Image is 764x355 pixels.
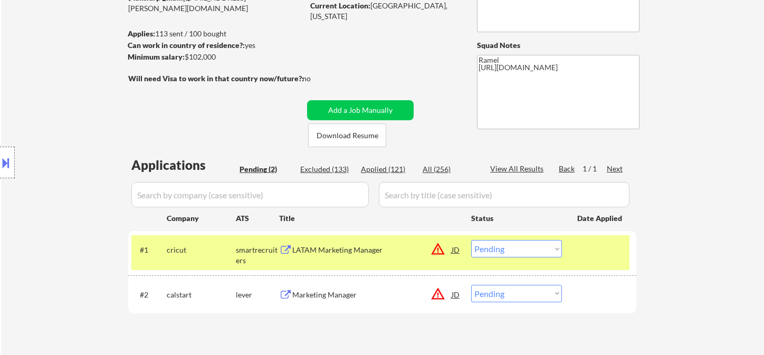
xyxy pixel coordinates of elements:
[167,245,236,255] div: cricut
[300,164,353,175] div: Excluded (133)
[607,164,624,174] div: Next
[292,290,452,300] div: Marketing Manager
[292,245,452,255] div: LATAM Marketing Manager
[128,41,245,50] strong: Can work in country of residence?:
[236,290,279,300] div: lever
[423,164,475,175] div: All (256)
[310,1,370,10] strong: Current Location:
[140,290,158,300] div: #2
[128,28,303,39] div: 113 sent / 100 bought
[471,208,562,227] div: Status
[310,1,460,21] div: [GEOGRAPHIC_DATA], [US_STATE]
[302,73,332,84] div: no
[582,164,607,174] div: 1 / 1
[240,164,292,175] div: Pending (2)
[279,213,461,224] div: Title
[128,40,300,51] div: yes
[379,182,629,207] input: Search by title (case sensitive)
[490,164,547,174] div: View All Results
[308,123,386,147] button: Download Resume
[477,40,639,51] div: Squad Notes
[451,240,461,259] div: JD
[451,285,461,304] div: JD
[431,286,445,301] button: warning_amber
[559,164,576,174] div: Back
[167,213,236,224] div: Company
[128,74,304,83] strong: Will need Visa to work in that country now/future?:
[128,29,155,38] strong: Applies:
[307,100,414,120] button: Add a Job Manually
[236,213,279,224] div: ATS
[236,245,279,265] div: smartrecruiters
[131,182,369,207] input: Search by company (case sensitive)
[361,164,414,175] div: Applied (121)
[577,213,624,224] div: Date Applied
[128,52,303,62] div: $102,000
[431,242,445,256] button: warning_amber
[128,52,185,61] strong: Minimum salary:
[167,290,236,300] div: calstart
